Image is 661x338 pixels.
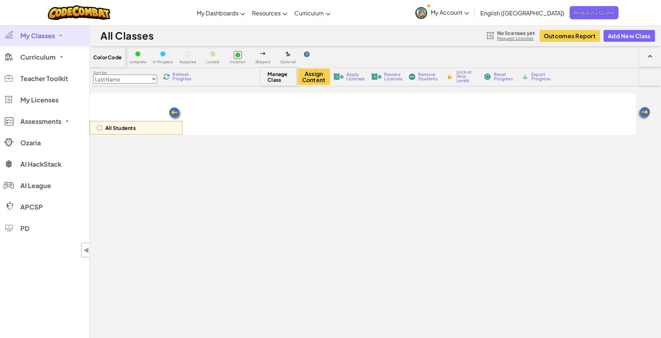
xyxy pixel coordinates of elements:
button: Add New Class [604,30,655,42]
a: English ([GEOGRAPHIC_DATA]) [477,3,568,22]
span: Reset Progress [494,72,515,81]
span: Remove Students [418,72,440,81]
a: My Dashboards [193,3,249,22]
a: Request Licenses [497,36,535,41]
span: AI League [20,182,51,189]
a: Curriculum [291,3,334,22]
img: IconHint.svg [304,51,310,57]
a: My Account [412,1,472,24]
h1: All Classes [100,29,154,42]
span: Export Progress [531,72,553,81]
span: Assigned [180,60,196,64]
span: ◀ [83,245,89,255]
span: Ozaria [20,140,41,146]
img: IconRemoveStudents.svg [409,74,415,80]
img: IconLicenseRevoke.svg [371,74,382,80]
span: Color Code [93,54,122,60]
span: My Classes [20,32,55,39]
span: My Account [431,9,469,16]
span: Revoke Licenses [384,72,402,81]
span: Skipped [255,60,270,64]
p: All Students [105,125,136,131]
span: Assessments [20,118,61,125]
span: Optional [280,60,296,64]
span: My Dashboards [197,9,239,17]
span: Manage Class [267,71,289,82]
img: IconReset.svg [484,74,491,80]
img: IconLicenseApply.svg [333,74,344,80]
span: AI HackStack [20,161,61,167]
img: IconReload.svg [163,74,170,80]
a: Request a Quote [570,6,619,19]
span: Curriculum [20,54,56,60]
span: Lock or Skip Levels [456,70,477,83]
span: complete [129,60,147,64]
a: Resources [249,3,291,22]
span: Refresh Progress [172,72,195,81]
img: Arrow_Left.png [168,107,182,121]
img: Arrow_Left.png [637,106,651,121]
label: Sort by [93,70,157,76]
span: In Progress [153,60,173,64]
span: English ([GEOGRAPHIC_DATA]) [480,9,564,17]
span: Teacher Toolkit [20,75,68,82]
span: Apply Licenses [346,72,365,81]
button: Assign Content [298,69,330,85]
span: Locked [206,60,219,64]
span: No licenses yet [497,30,535,36]
span: My Licenses [20,97,59,103]
button: Outcomes Report [540,30,600,42]
img: CodeCombat logo [48,5,110,20]
img: IconArchive.svg [522,74,529,80]
span: Resources [252,9,281,17]
img: IconSkippedLevel.svg [260,52,266,55]
img: avatar [415,7,427,19]
span: Violation [230,60,246,64]
span: Curriculum [294,9,324,17]
img: IconLock.svg [446,73,454,80]
img: IconOptionalLevel.svg [286,51,290,57]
